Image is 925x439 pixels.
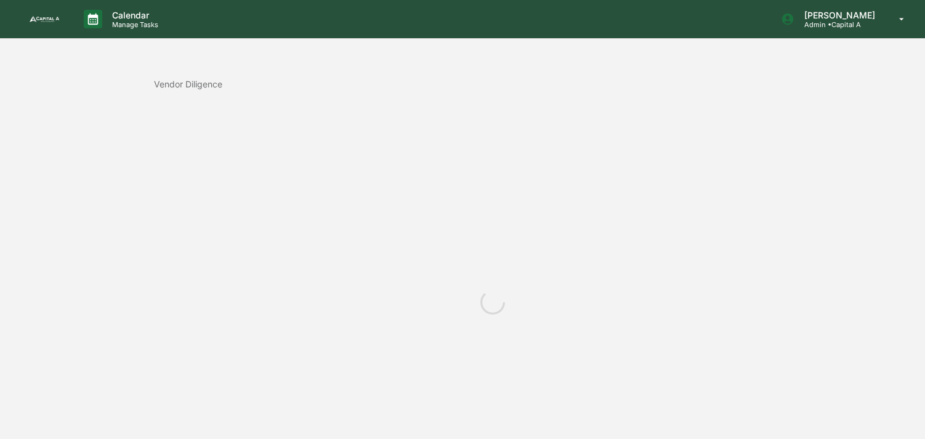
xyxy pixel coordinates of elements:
[154,79,222,89] div: Vendor Diligence
[102,10,164,20] p: Calendar
[794,20,881,29] p: Admin • Capital A
[794,10,881,20] p: [PERSON_NAME]
[102,20,164,29] p: Manage Tasks
[30,16,59,22] img: logo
